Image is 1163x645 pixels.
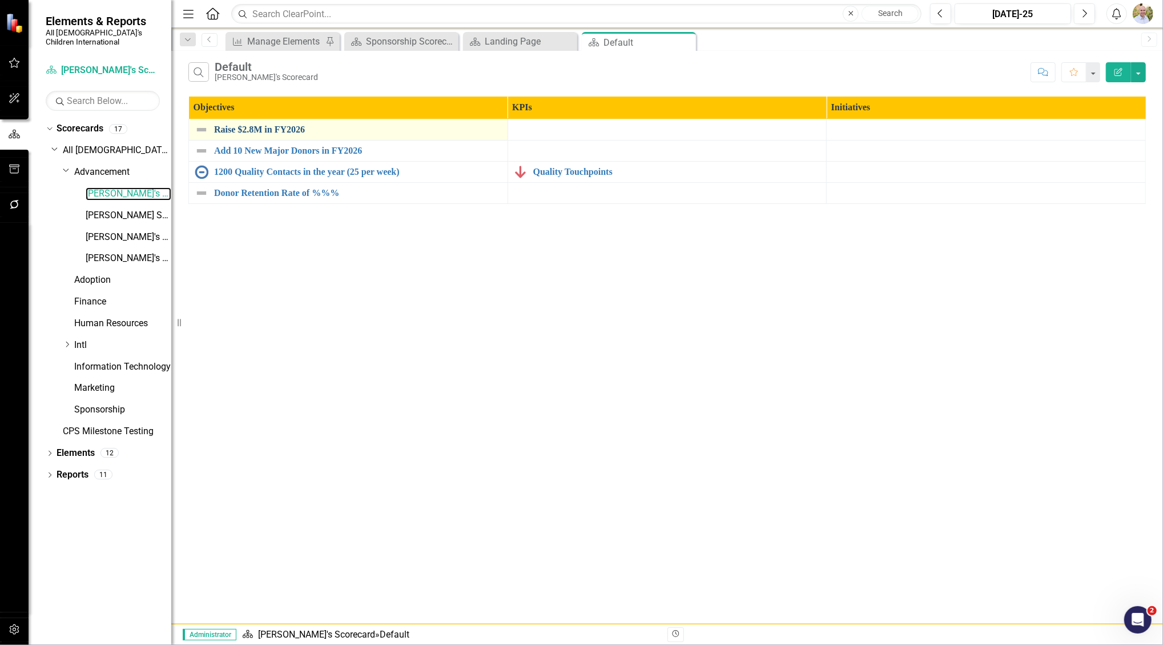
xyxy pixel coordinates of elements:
a: [PERSON_NAME]'s Scorecard [86,252,171,265]
img: No Information [195,165,208,179]
span: 2 [1148,606,1157,615]
div: 12 [100,448,119,458]
div: Landing Page [485,34,574,49]
img: Nate Dawson [1133,3,1153,24]
td: Double-Click to Edit Right Click for Context Menu [189,119,508,140]
button: Search [862,6,919,22]
img: Not Defined [195,186,208,200]
a: Human Resources [74,317,171,330]
a: Sponsorship Scorecard [347,34,456,49]
a: Donor Retention Rate of %%% [214,188,502,198]
a: Landing Page [466,34,574,49]
div: 17 [109,124,127,134]
a: Reports [57,468,88,482]
span: Administrator [183,629,236,640]
a: CPS Milestone Testing [63,425,171,438]
a: 1200 Quality Contacts in the year (25 per week) [214,167,502,177]
td: Double-Click to Edit Right Click for Context Menu [508,161,827,182]
div: [PERSON_NAME]'s Scorecard [215,73,318,82]
input: Search ClearPoint... [231,4,921,24]
a: Adoption [74,274,171,287]
a: [PERSON_NAME]'s Scorecard [258,629,375,640]
iframe: Intercom live chat [1124,606,1152,634]
a: Intl [74,339,171,352]
a: Finance [74,295,171,309]
img: ClearPoint Strategy [6,13,26,33]
td: Double-Click to Edit Right Click for Context Menu [189,140,508,161]
a: Manage Elements [228,34,323,49]
a: Advancement [74,166,171,179]
td: Double-Click to Edit Right Click for Context Menu [189,182,508,203]
div: » [242,628,659,642]
a: Elements [57,447,95,460]
span: Elements & Reports [46,14,160,28]
a: [PERSON_NAME]'s Scorecard [86,187,171,201]
a: Raise $2.8M in FY2026 [214,125,502,135]
input: Search Below... [46,91,160,111]
a: [PERSON_NAME]'s Scorecard [46,64,160,77]
img: Below Plan [514,165,528,179]
a: Scorecards [57,122,103,135]
div: Default [603,35,693,50]
td: Double-Click to Edit Right Click for Context Menu [189,161,508,182]
a: All [DEMOGRAPHIC_DATA]'s Children International [63,144,171,157]
a: [PERSON_NAME]'s Scorecard [86,231,171,244]
div: [DATE]-25 [959,7,1067,21]
a: Quality Touchpoints [533,167,821,177]
img: Not Defined [195,144,208,158]
a: [PERSON_NAME] Scorecard [86,209,171,222]
a: Add 10 New Major Donors in FY2026 [214,146,502,156]
div: Default [380,629,409,640]
span: Search [878,9,903,18]
img: Not Defined [195,123,208,137]
div: Default [215,61,318,73]
a: Sponsorship [74,403,171,416]
button: [DATE]-25 [955,3,1071,24]
div: Manage Elements [247,34,323,49]
div: 11 [94,470,112,480]
a: Information Technology [74,360,171,374]
a: Marketing [74,382,171,395]
div: Sponsorship Scorecard [366,34,456,49]
small: All [DEMOGRAPHIC_DATA]'s Children International [46,28,160,47]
